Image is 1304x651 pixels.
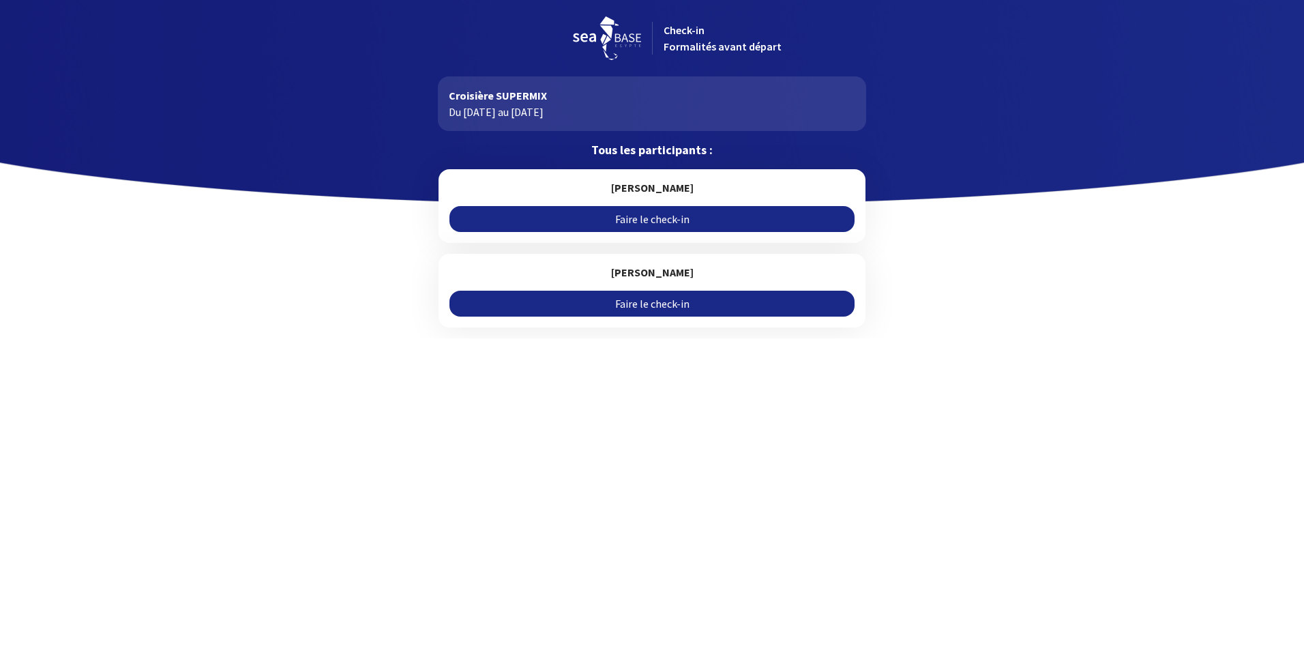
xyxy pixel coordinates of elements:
[573,16,641,60] img: logo_seabase.svg
[449,265,854,280] h5: [PERSON_NAME]
[449,104,855,120] p: Du [DATE] au [DATE]
[449,180,854,195] h5: [PERSON_NAME]
[664,23,782,53] span: Check-in Formalités avant départ
[449,87,855,104] p: Croisière SUPERMIX
[449,291,854,317] a: Faire le check-in
[449,206,854,232] a: Faire le check-in
[438,142,865,158] p: Tous les participants :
